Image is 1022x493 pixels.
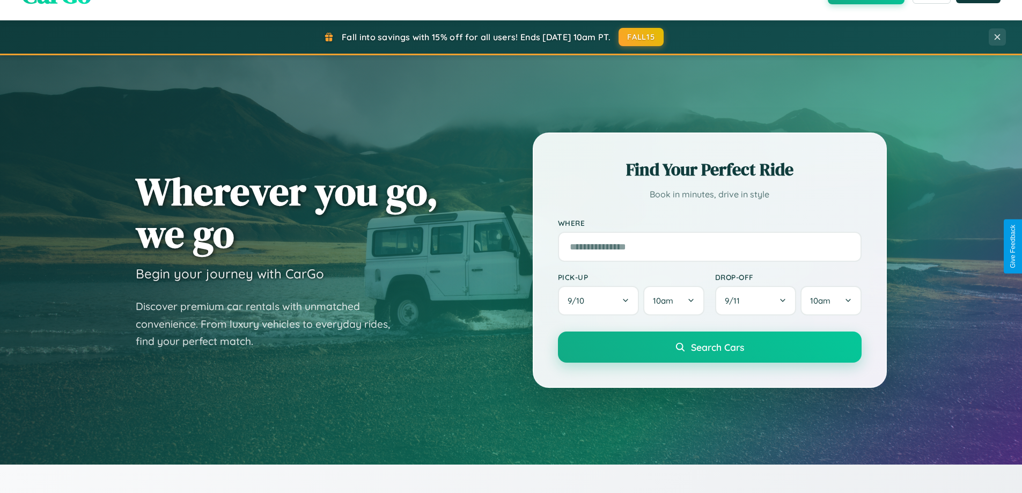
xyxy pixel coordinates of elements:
span: Search Cars [691,341,744,353]
span: Fall into savings with 15% off for all users! Ends [DATE] 10am PT. [342,32,611,42]
p: Book in minutes, drive in style [558,187,862,202]
h2: Find Your Perfect Ride [558,158,862,181]
h3: Begin your journey with CarGo [136,266,324,282]
h1: Wherever you go, we go [136,170,438,255]
button: FALL15 [619,28,664,46]
button: 9/10 [558,286,639,315]
button: 10am [643,286,704,315]
p: Discover premium car rentals with unmatched convenience. From luxury vehicles to everyday rides, ... [136,298,404,350]
button: 9/11 [715,286,797,315]
label: Pick-up [558,273,704,282]
button: Search Cars [558,332,862,363]
div: Give Feedback [1009,225,1017,268]
label: Drop-off [715,273,862,282]
span: 9 / 10 [568,296,590,306]
label: Where [558,218,862,227]
span: 10am [810,296,830,306]
button: 10am [800,286,861,315]
span: 9 / 11 [725,296,745,306]
span: 10am [653,296,673,306]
